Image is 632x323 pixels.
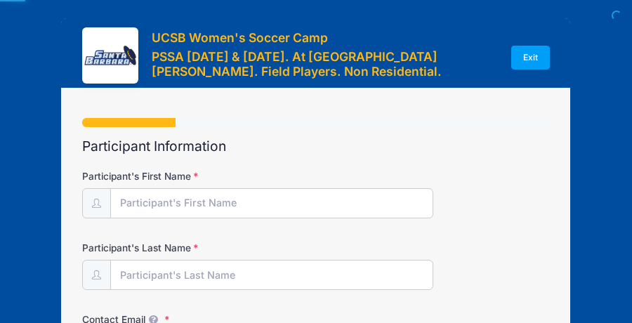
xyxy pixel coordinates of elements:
h3: PSSA [DATE] & [DATE]. At [GEOGRAPHIC_DATA][PERSON_NAME]. Field Players. Non Residential. [152,50,497,79]
h2: Participant Information [82,138,551,154]
label: Participant's Last Name [82,241,238,255]
a: Exit [511,46,551,70]
label: Participant's First Name [82,169,238,183]
h3: UCSB Women's Soccer Camp [152,31,497,46]
input: Participant's First Name [110,188,433,218]
input: Participant's Last Name [110,260,433,290]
